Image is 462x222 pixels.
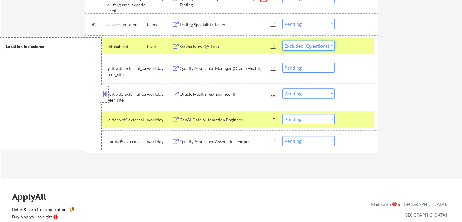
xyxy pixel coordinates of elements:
[271,19,277,30] div: JD
[180,43,271,50] div: ServiceNow QA Tester
[271,88,277,99] div: JD
[12,214,73,221] a: Buy ApplyAll as a gift 🎁
[180,139,271,145] div: Quality Assurance Associate- Tempus
[6,43,99,50] div: Location Inclusions:
[12,192,53,202] div: ApplyAll
[12,215,73,219] div: Buy ApplyAll as a gift 🎁
[147,139,172,145] div: workday
[147,117,172,123] div: workday
[147,65,172,71] div: workday
[271,63,277,74] div: JD
[147,91,172,97] div: workday
[271,136,277,147] div: JD
[107,117,147,123] div: leidos.wd5.external
[107,65,147,77] div: gdit.wd5.external_career_site
[180,22,271,28] div: Testing Specialist/ Tester
[271,41,277,52] div: JD
[368,199,447,220] div: Made with ❤️ in [GEOGRAPHIC_DATA], [GEOGRAPHIC_DATA]
[271,114,277,125] div: JD
[107,22,147,28] div: careers-peraton
[180,65,271,71] div: Quality Assurance Manager (Oracle Health)
[180,117,271,123] div: GenAI Data Automation Engineer
[107,43,147,50] div: thinkahead
[107,139,147,145] div: pnc.wd5.external
[12,207,244,214] a: Refer & earn free applications 👯‍♀️
[147,43,172,50] div: lever
[92,22,102,28] div: #2
[147,22,172,28] div: icims
[180,91,271,97] div: Oracle Health Test Engineer II
[107,91,147,103] div: gdit.wd5.external_career_site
